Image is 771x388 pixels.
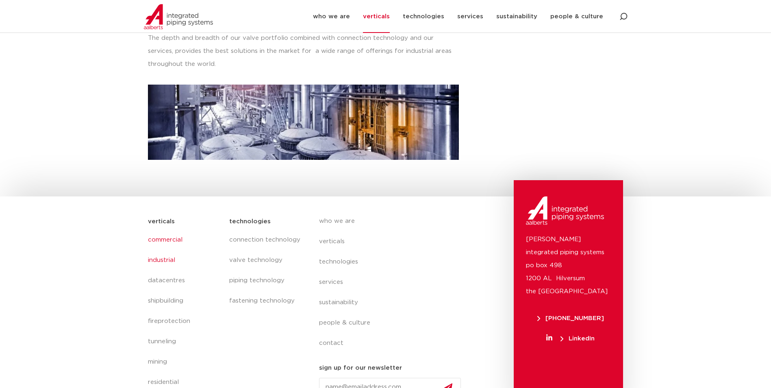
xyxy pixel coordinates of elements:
a: piping technology [229,270,302,291]
a: fireprotection [148,311,222,331]
a: LinkedIn [526,336,615,342]
a: sustainability [319,292,468,313]
a: mining [148,352,222,372]
p: [PERSON_NAME] integrated piping systems po box 498 1200 AL Hilversum the [GEOGRAPHIC_DATA] [526,233,611,298]
a: industrial [148,250,222,270]
a: datacentres [148,270,222,291]
span: [PHONE_NUMBER] [537,315,604,321]
a: [PHONE_NUMBER] [526,315,615,321]
a: contact [319,333,468,353]
a: services [319,272,468,292]
a: verticals [319,231,468,252]
a: technologies [319,252,468,272]
span: LinkedIn [560,336,595,342]
nav: Menu [319,211,468,353]
a: fastening technology [229,291,302,311]
a: tunneling [148,331,222,352]
a: valve technology [229,250,302,270]
h5: sign up for our newsletter [319,362,402,375]
a: people & culture [319,313,468,333]
a: shipbuilding [148,291,222,311]
p: The depth and breadth of our valve portfolio combined with connection technology and our services... [148,32,459,71]
nav: Menu [229,230,302,311]
a: connection technology [229,230,302,250]
a: who we are [319,211,468,231]
h5: technologies [229,215,271,228]
a: commercial [148,230,222,250]
h5: verticals [148,215,175,228]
